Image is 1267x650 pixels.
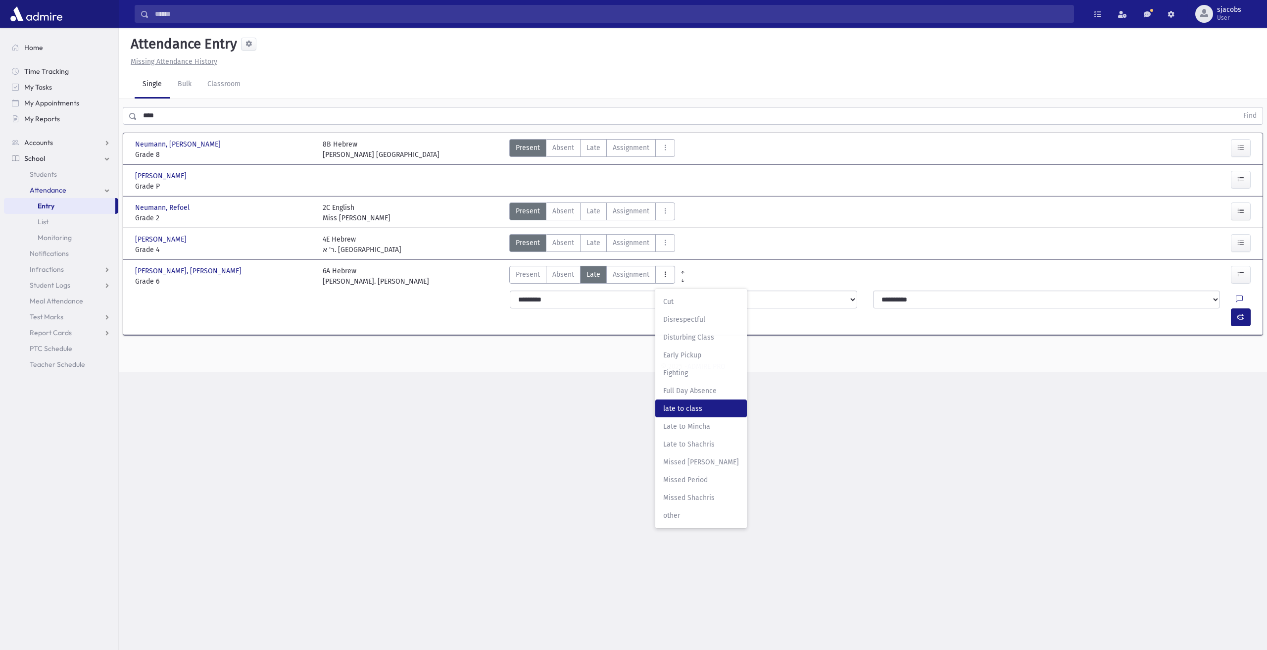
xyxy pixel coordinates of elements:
span: Missed Shachris [663,493,739,503]
h5: Attendance Entry [127,36,237,52]
a: Single [135,71,170,99]
span: sjacobs [1217,6,1241,14]
a: Bulk [170,71,199,99]
a: My Tasks [4,79,118,95]
span: Grade P [135,181,313,192]
span: Monitoring [38,233,72,242]
span: Present [516,143,540,153]
img: AdmirePro [8,4,65,24]
span: Infractions [30,265,64,274]
a: PTC Schedule [4,341,118,356]
span: Missed Period [663,475,739,485]
a: My Reports [4,111,118,127]
span: Late [586,238,600,248]
div: © 2025 - [135,361,1251,372]
span: Full Day Absence [663,386,739,396]
div: 2C English Miss [PERSON_NAME] [323,202,390,223]
span: Time Tracking [24,67,69,76]
a: Home [4,40,118,55]
span: Students [30,170,57,179]
span: Present [516,206,540,216]
a: Missing Attendance History [127,57,217,66]
span: Neumann, [PERSON_NAME] [135,139,223,150]
span: Grade 8 [135,150,313,160]
span: Test Marks [30,312,63,321]
span: Grade 2 [135,213,313,223]
span: Late [586,143,600,153]
span: Report Cards [30,328,72,337]
span: late to class [663,403,739,414]
a: Report Cards [4,325,118,341]
span: Assignment [613,143,649,153]
span: Late [586,269,600,280]
span: Grade 6 [135,276,313,287]
div: 4E Hebrew ר' א. [GEOGRAPHIC_DATA] [323,234,401,255]
span: My Tasks [24,83,52,92]
span: List [38,217,49,226]
span: [PERSON_NAME] [135,171,189,181]
input: Search [149,5,1073,23]
span: Late to Mincha [663,421,739,432]
div: 6A Hebrew [PERSON_NAME]. [PERSON_NAME] [323,266,429,287]
span: other [663,510,739,521]
span: Cut [663,297,739,307]
span: Disrespectful [663,314,739,325]
u: Missing Attendance History [131,57,217,66]
span: School [24,154,45,163]
a: My Appointments [4,95,118,111]
div: AttTypes [509,234,675,255]
button: Find [1237,107,1263,124]
span: Home [24,43,43,52]
span: Assignment [613,206,649,216]
div: AttTypes [509,139,675,160]
div: AttTypes [509,266,675,287]
span: Fighting [663,368,739,378]
a: Accounts [4,135,118,150]
span: Absent [552,206,574,216]
span: Assignment [613,269,649,280]
span: Present [516,238,540,248]
span: Absent [552,269,574,280]
span: Early Pickup [663,350,739,360]
span: Student Logs [30,281,70,290]
a: Entry [4,198,115,214]
span: Teacher Schedule [30,360,85,369]
span: Late to Shachris [663,439,739,450]
span: Notifications [30,249,69,258]
div: 8B Hebrew [PERSON_NAME] [GEOGRAPHIC_DATA] [323,139,439,160]
span: Attendance [30,186,66,195]
span: My Appointments [24,99,79,107]
span: Accounts [24,138,53,147]
a: Classroom [199,71,248,99]
span: Missed [PERSON_NAME] [663,457,739,467]
a: School [4,150,118,166]
span: Absent [552,238,574,248]
span: Meal Attendance [30,297,83,305]
span: PTC Schedule [30,344,72,353]
a: Notifications [4,246,118,261]
a: Students [4,166,118,182]
span: Disturbing Class [663,332,739,343]
span: [PERSON_NAME], [PERSON_NAME] [135,266,244,276]
span: Grade 4 [135,245,313,255]
span: Present [516,269,540,280]
a: Monitoring [4,230,118,246]
span: Neumann, Refoel [135,202,192,213]
span: Late [586,206,600,216]
a: Meal Attendance [4,293,118,309]
a: Attendance [4,182,118,198]
span: Absent [552,143,574,153]
a: Teacher Schedule [4,356,118,372]
a: Time Tracking [4,63,118,79]
span: Assignment [613,238,649,248]
a: Student Logs [4,277,118,293]
div: AttTypes [509,202,675,223]
span: [PERSON_NAME] [135,234,189,245]
a: Infractions [4,261,118,277]
span: User [1217,14,1241,22]
span: My Reports [24,114,60,123]
span: Entry [38,201,54,210]
a: Test Marks [4,309,118,325]
a: List [4,214,118,230]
